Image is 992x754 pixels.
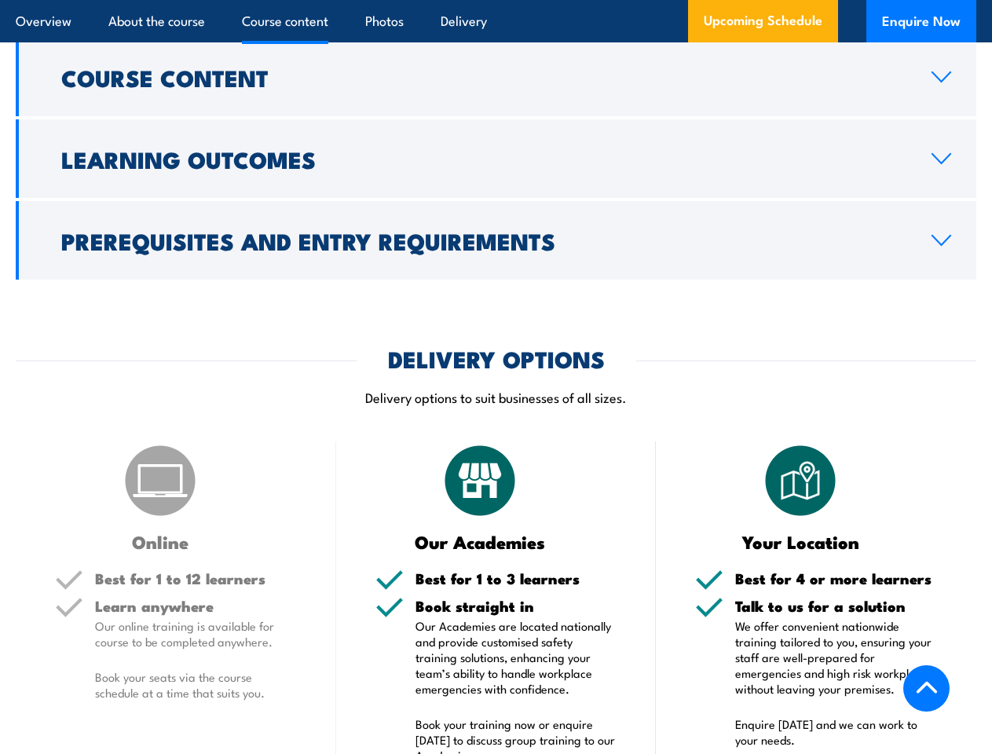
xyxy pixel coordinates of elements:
[735,716,937,748] p: Enquire [DATE] and we can work to your needs.
[16,119,976,198] a: Learning Outcomes
[95,669,297,701] p: Book your seats via the course schedule at a time that suits you.
[16,38,976,116] a: Course Content
[61,230,906,251] h2: Prerequisites and Entry Requirements
[388,348,605,368] h2: DELIVERY OPTIONS
[61,67,906,87] h2: Course Content
[16,388,976,406] p: Delivery options to suit businesses of all sizes.
[61,148,906,169] h2: Learning Outcomes
[16,201,976,280] a: Prerequisites and Entry Requirements
[735,571,937,586] h5: Best for 4 or more learners
[415,571,617,586] h5: Best for 1 to 3 learners
[735,598,937,613] h5: Talk to us for a solution
[735,618,937,697] p: We offer convenient nationwide training tailored to you, ensuring your staff are well-prepared fo...
[95,571,297,586] h5: Best for 1 to 12 learners
[375,533,586,551] h3: Our Academies
[415,598,617,613] h5: Book straight in
[695,533,906,551] h3: Your Location
[95,618,297,650] p: Our online training is available for course to be completed anywhere.
[415,618,617,697] p: Our Academies are located nationally and provide customised safety training solutions, enhancing ...
[55,533,265,551] h3: Online
[95,598,297,613] h5: Learn anywhere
